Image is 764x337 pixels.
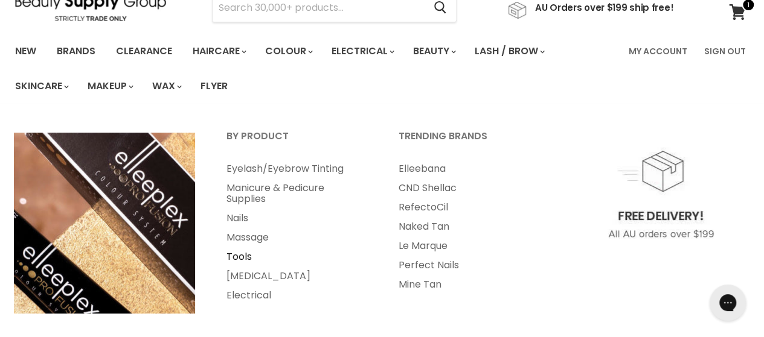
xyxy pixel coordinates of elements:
a: Skincare [6,74,76,99]
a: Mine Tan [384,275,553,294]
a: Lash / Brow [466,39,552,64]
a: CND Shellac [384,178,553,198]
a: [MEDICAL_DATA] [211,266,381,286]
a: By Product [211,127,381,157]
a: Naked Tan [384,217,553,236]
ul: Main menu [384,159,553,294]
a: Sign Out [697,39,753,64]
a: RefectoCil [384,198,553,217]
a: Trending Brands [384,127,553,157]
a: Tools [211,247,381,266]
a: Massage [211,228,381,247]
a: Elleebana [384,159,553,178]
a: Le Marque [384,236,553,256]
a: Flyer [191,74,237,99]
a: Electrical [211,286,381,305]
a: Colour [256,39,320,64]
a: Brands [48,39,104,64]
a: Beauty [404,39,463,64]
a: Makeup [79,74,141,99]
a: My Account [621,39,695,64]
a: Electrical [323,39,402,64]
ul: Main menu [211,159,381,305]
a: Manicure & Pedicure Supplies [211,178,381,209]
a: Nails [211,209,381,228]
a: Wax [143,74,189,99]
a: Eyelash/Eyebrow Tinting [211,159,381,178]
a: Perfect Nails [384,256,553,275]
a: Clearance [107,39,181,64]
iframe: Gorgias live chat messenger [704,280,752,325]
ul: Main menu [6,34,621,104]
a: Haircare [184,39,254,64]
a: New [6,39,45,64]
